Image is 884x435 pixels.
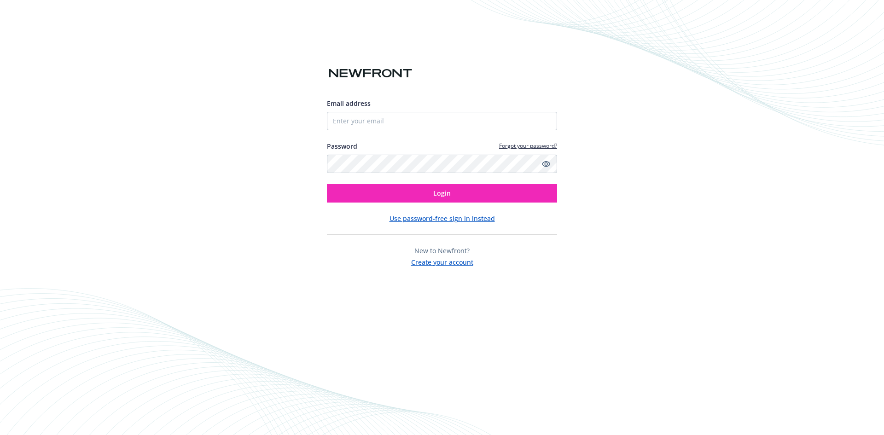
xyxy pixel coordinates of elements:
input: Enter your email [327,112,557,130]
a: Forgot your password? [499,142,557,150]
button: Login [327,184,557,203]
button: Create your account [411,255,473,267]
a: Show password [541,158,552,169]
input: Enter your password [327,155,557,173]
span: Email address [327,99,371,108]
span: New to Newfront? [414,246,470,255]
span: Login [433,189,451,197]
button: Use password-free sign in instead [390,214,495,223]
label: Password [327,141,357,151]
img: Newfront logo [327,65,414,81]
